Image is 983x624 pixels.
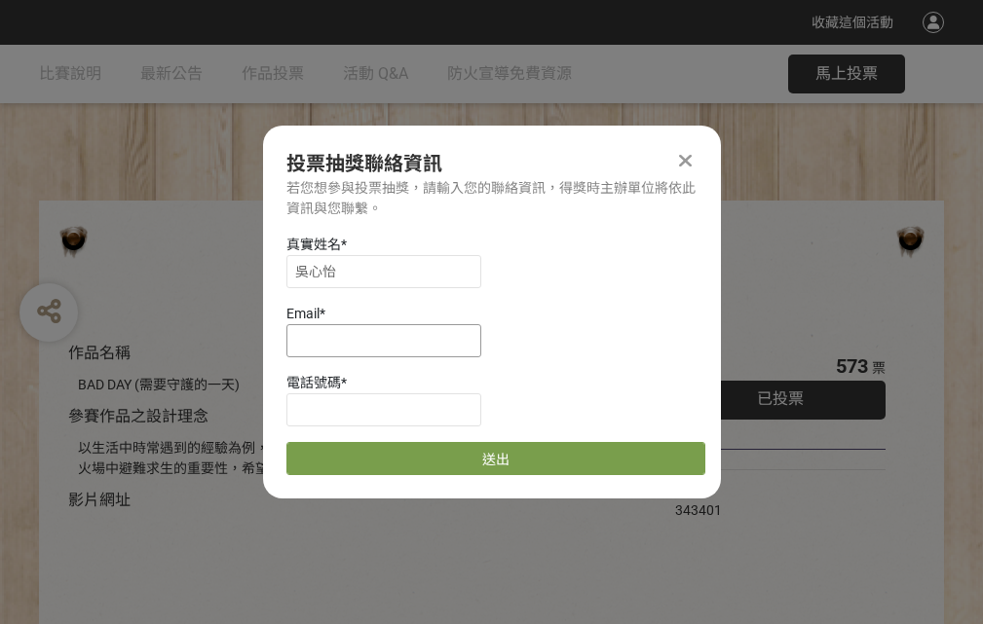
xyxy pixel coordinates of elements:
[78,438,617,479] div: 以生活中時常遇到的經驗為例，透過對比的方式宣傳住宅用火災警報器、家庭逃生計畫及火場中避難求生的重要性，希望透過趣味的短影音讓更多人認識到更多的防火觀念。
[447,45,572,103] a: 防火宣導免費資源
[343,45,408,103] a: 活動 Q&A
[836,354,868,378] span: 573
[286,237,341,252] span: 真實姓名
[242,45,304,103] a: 作品投票
[140,64,203,83] span: 最新公告
[812,15,893,30] span: 收藏這個活動
[68,344,131,362] span: 作品名稱
[872,360,886,376] span: 票
[140,45,203,103] a: 最新公告
[78,375,617,395] div: BAD DAY (需要守護的一天)
[286,442,705,475] button: 送出
[286,306,320,321] span: Email
[39,45,101,103] a: 比賽說明
[757,389,804,408] span: 已投票
[286,375,341,390] span: 電話號碼
[39,64,101,83] span: 比賽說明
[788,55,905,93] button: 馬上投票
[343,64,408,83] span: 活動 Q&A
[447,64,572,83] span: 防火宣導免費資源
[286,178,698,219] div: 若您想參與投票抽獎，請輸入您的聯絡資訊，得獎時主辦單位將依此資訊與您聯繫。
[68,407,208,425] span: 參賽作品之設計理念
[242,64,304,83] span: 作品投票
[68,491,131,509] span: 影片網址
[727,480,824,499] iframe: Facebook Share
[286,149,698,178] div: 投票抽獎聯絡資訊
[815,64,878,83] span: 馬上投票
